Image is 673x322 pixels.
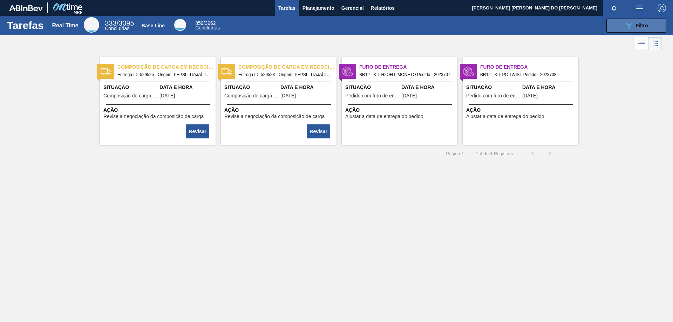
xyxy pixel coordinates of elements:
[103,93,158,98] span: Composição de carga em negociação
[195,20,216,26] span: / 3962
[103,114,204,119] span: Revise a negociação da composição de carga
[174,19,186,31] div: Base Line
[105,19,116,27] span: 333
[480,71,573,78] span: BR12 - KIT PC TWIST Pedido - 2023708
[359,71,452,78] span: BR12 - KIT H2OH LIMONETO Pedido - 2023707
[446,151,464,156] span: Página : 1
[466,84,521,91] span: Situação
[307,124,331,139] div: Completar tarefa: 30012905
[307,124,330,138] button: Revisar
[224,114,325,119] span: Revise a negociação da composição de carga
[648,37,661,50] div: Visão em Cards
[117,71,210,78] span: Entrega ID: 529525 - Origem: PEPSI - ITAJAÍ 2 (SC) - Destino: BR12
[238,71,331,78] span: Entrega ID: 529523 - Origem: PEPSI - ITAJAÍ 2 (SC) - Destino: BR12
[84,17,99,33] div: Real Time
[103,107,214,114] span: Ação
[52,22,78,29] div: Real Time
[658,4,666,12] img: Logout
[238,63,336,71] span: Composição de carga em negociação
[401,93,417,98] span: 06/09/2025,
[222,66,232,77] img: status
[522,84,577,91] span: Data e Hora
[466,107,577,114] span: Ação
[280,84,335,91] span: Data e Hora
[7,21,44,29] h1: Tarefas
[606,19,666,33] button: Filtro
[475,151,513,156] span: 1 - 4 de 4 Registros
[224,84,279,91] span: Situação
[186,124,209,138] button: Revisar
[463,66,474,77] img: status
[635,4,644,12] img: userActions
[345,107,456,114] span: Ação
[466,93,521,98] span: Pedido com furo de entrega
[9,5,43,11] img: TNhmsLtSVTkK8tSr43FrP2fwEKptu5GPRR3wAAAABJRU5ErkJggg==
[302,4,334,12] span: Planejamento
[224,107,335,114] span: Ação
[345,84,400,91] span: Situação
[345,114,423,119] span: Ajustar a data de entrega do pedido
[159,84,214,91] span: Data e Hora
[186,124,210,139] div: Completar tarefa: 30012764
[466,114,544,119] span: Ajustar a data de entrega do pedido
[635,37,648,50] div: Visão em Lista
[101,66,111,77] img: status
[105,26,129,31] span: Concluídas
[103,84,158,91] span: Situação
[541,145,559,162] button: >
[603,3,625,13] button: Notificações
[371,4,395,12] span: Relatórios
[195,20,203,26] span: 859
[105,19,134,27] span: / 3095
[342,66,353,77] img: status
[280,93,296,98] span: 22/07/2021,
[195,25,220,30] span: Concluídas
[142,23,165,28] div: Base Line
[224,93,279,98] span: Composição de carga em negociação
[195,21,220,30] div: Base Line
[524,145,541,162] button: <
[359,63,457,71] span: Furo de Entrega
[341,4,364,12] span: Gerencial
[480,63,578,71] span: Furo de Entrega
[345,93,400,98] span: Pedido com furo de entrega
[401,84,456,91] span: Data e Hora
[636,23,648,28] span: Filtro
[278,4,295,12] span: Tarefas
[159,93,175,98] span: 17/07/2021,
[117,63,216,71] span: Composição de carga em negociação
[522,93,538,98] span: 07/09/2025,
[105,20,134,31] div: Real Time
